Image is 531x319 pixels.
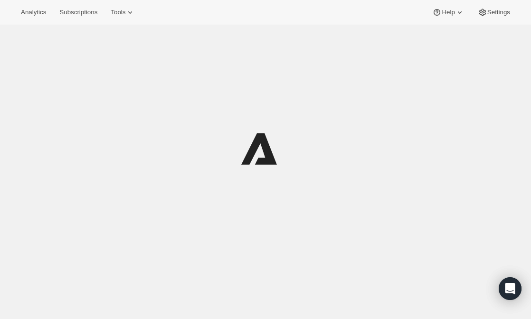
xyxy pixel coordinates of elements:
span: Tools [111,9,125,16]
button: Tools [105,6,141,19]
button: Analytics [15,6,52,19]
span: Help [442,9,455,16]
button: Settings [472,6,516,19]
button: Help [427,6,470,19]
button: Subscriptions [54,6,103,19]
span: Settings [487,9,510,16]
span: Subscriptions [59,9,97,16]
div: Open Intercom Messenger [499,277,522,300]
span: Analytics [21,9,46,16]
